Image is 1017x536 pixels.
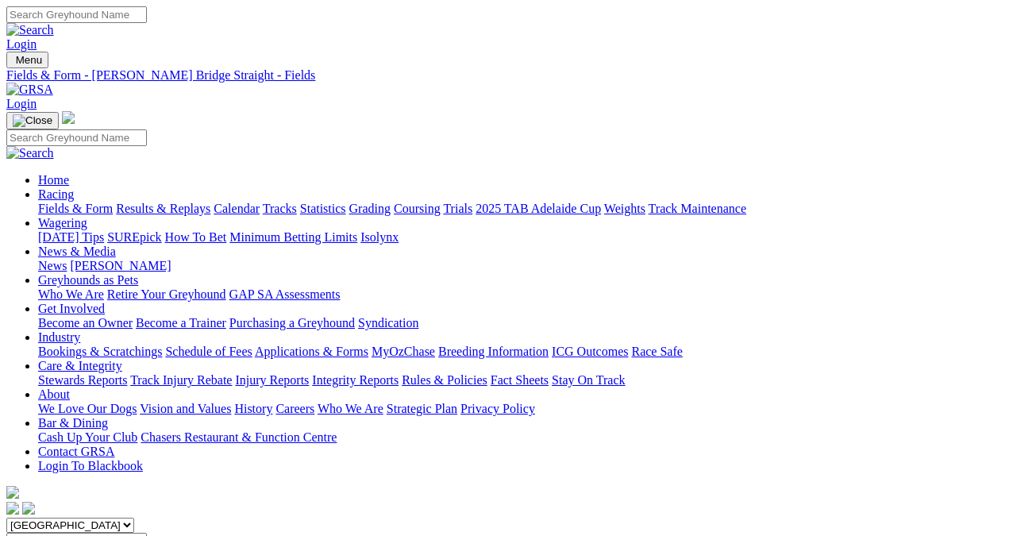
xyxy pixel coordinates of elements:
a: Applications & Forms [255,345,368,358]
a: Isolynx [360,230,399,244]
img: Close [13,114,52,127]
img: facebook.svg [6,502,19,515]
a: Breeding Information [438,345,549,358]
a: Integrity Reports [312,373,399,387]
a: Rules & Policies [402,373,487,387]
a: Injury Reports [235,373,309,387]
div: Wagering [38,230,1011,245]
img: logo-grsa-white.png [62,111,75,124]
a: Calendar [214,202,260,215]
a: Results & Replays [116,202,210,215]
a: Industry [38,330,80,344]
a: Schedule of Fees [165,345,252,358]
input: Search [6,129,147,146]
a: Fields & Form - [PERSON_NAME] Bridge Straight - Fields [6,68,1011,83]
a: Careers [275,402,314,415]
a: SUREpick [107,230,161,244]
a: Become a Trainer [136,316,226,330]
img: Search [6,146,54,160]
a: Statistics [300,202,346,215]
div: About [38,402,1011,416]
a: Trials [443,202,472,215]
img: twitter.svg [22,502,35,515]
a: Login [6,97,37,110]
span: Menu [16,54,42,66]
a: Grading [349,202,391,215]
a: We Love Our Dogs [38,402,137,415]
a: Care & Integrity [38,359,122,372]
a: Strategic Plan [387,402,457,415]
a: Greyhounds as Pets [38,273,138,287]
a: Track Maintenance [649,202,746,215]
img: GRSA [6,83,53,97]
a: Retire Your Greyhound [107,287,226,301]
a: Home [38,173,69,187]
div: News & Media [38,259,1011,273]
button: Toggle navigation [6,52,48,68]
a: History [234,402,272,415]
img: logo-grsa-white.png [6,486,19,499]
a: GAP SA Assessments [229,287,341,301]
img: Search [6,23,54,37]
a: Chasers Restaurant & Function Centre [141,430,337,444]
a: Race Safe [631,345,682,358]
a: [DATE] Tips [38,230,104,244]
a: Who We Are [38,287,104,301]
a: Bookings & Scratchings [38,345,162,358]
a: Login [6,37,37,51]
a: Purchasing a Greyhound [229,316,355,330]
div: Industry [38,345,1011,359]
a: Who We Are [318,402,383,415]
button: Toggle navigation [6,112,59,129]
a: 2025 TAB Adelaide Cup [476,202,601,215]
a: Bar & Dining [38,416,108,430]
input: Search [6,6,147,23]
a: News & Media [38,245,116,258]
a: Track Injury Rebate [130,373,232,387]
div: Greyhounds as Pets [38,287,1011,302]
a: Become an Owner [38,316,133,330]
a: Syndication [358,316,418,330]
a: Login To Blackbook [38,459,143,472]
div: Get Involved [38,316,1011,330]
a: Cash Up Your Club [38,430,137,444]
a: Fields & Form [38,202,113,215]
a: How To Bet [165,230,227,244]
a: [PERSON_NAME] [70,259,171,272]
a: Privacy Policy [460,402,535,415]
a: Stewards Reports [38,373,127,387]
a: Weights [604,202,645,215]
a: About [38,388,70,401]
a: ICG Outcomes [552,345,628,358]
a: Minimum Betting Limits [229,230,357,244]
a: Stay On Track [552,373,625,387]
a: Get Involved [38,302,105,315]
a: Coursing [394,202,441,215]
a: Contact GRSA [38,445,114,458]
a: Vision and Values [140,402,231,415]
a: Wagering [38,216,87,229]
div: Care & Integrity [38,373,1011,388]
a: Fact Sheets [491,373,549,387]
a: News [38,259,67,272]
a: Racing [38,187,74,201]
div: Racing [38,202,1011,216]
a: MyOzChase [372,345,435,358]
a: Tracks [263,202,297,215]
div: Bar & Dining [38,430,1011,445]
